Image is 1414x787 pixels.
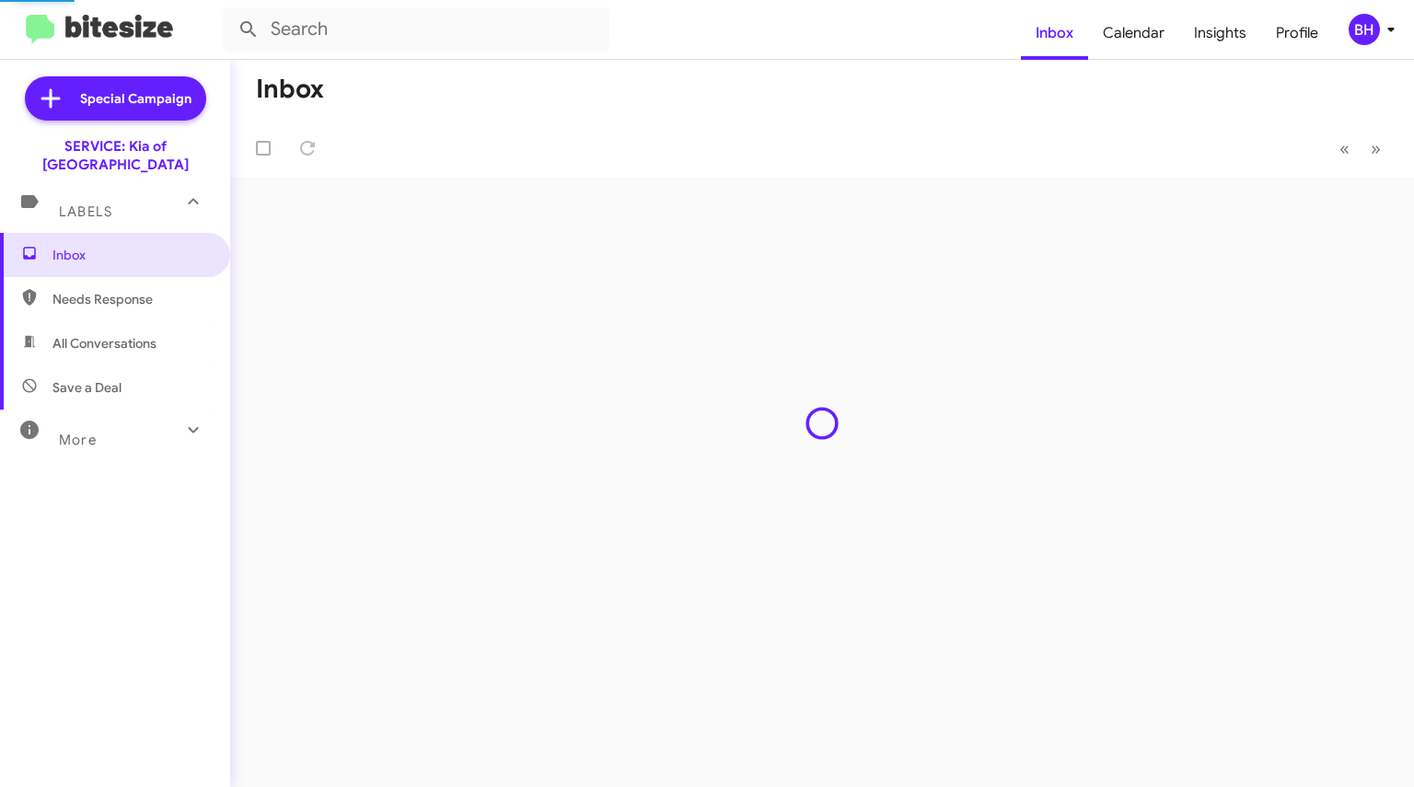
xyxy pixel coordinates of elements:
span: All Conversations [52,334,156,353]
button: Previous [1328,130,1361,168]
nav: Page navigation example [1329,130,1392,168]
span: Inbox [52,246,209,264]
h1: Inbox [256,75,324,104]
a: Profile [1261,6,1333,60]
a: Calendar [1088,6,1179,60]
span: « [1339,137,1350,160]
span: Special Campaign [80,89,191,108]
span: More [59,432,97,448]
input: Search [223,7,609,52]
div: BH [1349,14,1380,45]
span: Save a Deal [52,378,122,397]
span: Needs Response [52,290,209,308]
button: BH [1333,14,1394,45]
button: Next [1360,130,1392,168]
span: » [1371,137,1381,160]
span: Labels [59,203,112,220]
a: Inbox [1021,6,1088,60]
a: Insights [1179,6,1261,60]
a: Special Campaign [25,76,206,121]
